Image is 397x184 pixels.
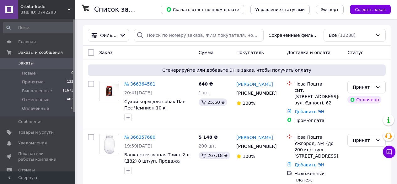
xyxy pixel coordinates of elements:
span: Управление статусами [255,7,305,12]
span: 0 [71,106,73,111]
span: 0 [71,70,73,76]
span: 200 шт. [199,143,217,148]
span: Оплаченные [22,106,49,111]
span: Сгенерируйте или добавьте ЭН в заказ, чтобы получить оплату [90,67,383,73]
button: Управление статусами [250,5,310,14]
span: Сообщения [18,119,43,125]
a: № 366364581 [124,81,155,86]
span: Статус [347,50,363,55]
button: Экспорт [316,5,344,14]
div: 25.60 ₴ [199,98,227,106]
span: Сумма [199,50,214,55]
h1: Список заказов [94,6,148,13]
span: 19:59[DATE] [124,143,152,148]
span: 132 [67,79,73,85]
div: Ваш ID: 3742283 [20,9,75,15]
input: Поиск по номеру заказа, ФИО покупателя, номеру телефона, Email, номеру накладной [134,29,264,42]
span: Сохраненные фильтры: [269,32,319,38]
span: Новые [22,70,36,76]
span: Создать заказ [355,7,386,12]
img: Фото товару [103,134,116,154]
span: 1 шт. [199,90,211,95]
a: Создать заказ [344,7,391,12]
div: Ужгород, №4 (до 200 кг) : вул. [STREET_ADDRESS] [294,140,342,159]
span: 20:41[DATE] [124,90,152,95]
button: Создать заказ [350,5,391,14]
span: Выполненные [22,88,52,94]
input: Поиск [3,22,74,33]
img: Фото товару [99,84,119,98]
a: Добавить ЭН [294,109,324,114]
span: 5 148 ₴ [199,135,218,140]
div: Принят [353,137,373,144]
span: Главная [18,39,36,45]
span: Отмененные [22,97,49,103]
span: Товары и услуги [18,130,54,135]
span: Все [329,32,337,38]
div: смт. [STREET_ADDRESS]: вул. Єдності, 62 [294,87,342,106]
span: Заказ [99,50,112,55]
span: Заказы и сообщения [18,50,63,55]
a: Фото товару [99,81,119,101]
a: [PERSON_NAME] [236,134,273,141]
span: Доставка и оплата [287,50,330,55]
a: Банка стеклянная Твист 2 л.(Д82) 8 шт/уп. Продажа Кратно Упаковки! ([DEMOGRAPHIC_DATA] не отправл... [124,152,191,182]
div: Пром-оплата [294,117,342,124]
a: Добавить ЭН [294,162,324,167]
a: [PERSON_NAME] [236,81,273,87]
div: Нова Пошта [294,134,342,140]
span: 100% [243,154,255,159]
span: [PHONE_NUMBER] [236,144,276,149]
span: 483 [67,97,73,103]
span: Orbita-Trade [20,4,67,9]
div: Нова Пошта [294,81,342,87]
span: 100% [243,101,255,106]
span: Покупатель [236,50,264,55]
div: Наложенный платеж [294,170,342,183]
button: Скачать отчет по пром-оплате [161,5,244,14]
a: Фото товару [99,134,119,154]
button: Чат с покупателем [383,146,395,158]
span: Заказы [18,60,34,66]
span: Скачать отчет по пром-оплате [166,7,239,12]
a: Сухой корм для собак Пан Пес Чемпион 10 кг [124,99,186,110]
span: 11673 [62,88,73,94]
span: Отзывы [18,167,35,173]
span: Экспорт [321,7,339,12]
span: Принятые [22,79,44,85]
span: Фильтры [100,32,117,38]
span: Уведомления [18,140,47,146]
span: [PHONE_NUMBER] [236,91,276,96]
span: 640 ₴ [199,81,213,86]
div: Оплачено [347,96,381,103]
span: Показатели работы компании [18,151,58,162]
a: № 366357680 [124,135,155,140]
div: Принят [353,84,373,91]
div: 267.18 ₴ [199,152,230,159]
span: (12288) [338,33,355,38]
